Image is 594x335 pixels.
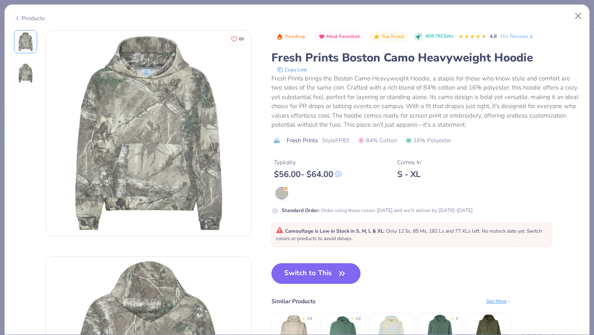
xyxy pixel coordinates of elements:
[456,316,458,322] div: 5
[397,169,421,179] div: S - XL
[318,33,325,40] img: Most Favorited sort
[351,316,354,319] div: ★
[358,136,397,145] span: 84% Cotton
[271,137,283,144] img: brand logo
[397,158,421,167] div: Comes In
[271,50,580,66] div: Fresh Prints Boston Camo Heavyweight Hoodie
[271,74,580,130] div: Fresh Prints brings the Boston Camo Heavyweight Hoodie, a staple for those who know style and com...
[282,207,474,214] div: Order using these colors [DATE] and we'll deliver by [DATE]-[DATE].
[500,33,534,40] a: 10+ Reviews
[373,33,380,40] img: Top Rated sort
[327,34,360,39] span: Most Favorited
[276,228,542,242] span: : Only 12 Ss, 85 Ms, 182 Ls and 77 XLs left. No restock date yet. Switch colors or products to av...
[16,32,35,52] img: Front
[322,136,349,145] span: Style FP83
[314,31,364,42] button: Badge Button
[356,316,361,322] div: 4.8
[272,31,309,42] button: Badge Button
[307,316,312,322] div: 4.8
[275,66,309,74] button: copy to clipboard
[425,33,453,40] span: 409.7K Clicks
[382,34,405,39] span: Top Rated
[271,297,316,306] div: Similar Products
[285,34,305,39] span: Trending
[458,30,486,43] div: 4.8 Stars
[271,263,361,284] button: Switch to This
[282,207,320,214] strong: Standard Order :
[451,316,454,319] div: ★
[302,316,305,319] div: ★
[285,228,384,234] strong: Camouflage is Low in Stock in S, M, L & XL
[239,37,244,41] span: 68
[274,158,342,167] div: Typically
[276,33,283,40] img: Trending sort
[486,297,511,305] div: See More
[227,33,247,45] button: Like
[405,136,451,145] span: 16% Polyester
[369,31,409,42] button: Badge Button
[570,8,586,24] button: Close
[490,33,497,40] span: 4.8
[287,136,318,145] span: Fresh Prints
[46,31,251,236] img: Front
[274,169,342,179] div: $ 56.00 - $ 64.00
[16,63,35,83] img: Back
[14,14,45,23] div: Products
